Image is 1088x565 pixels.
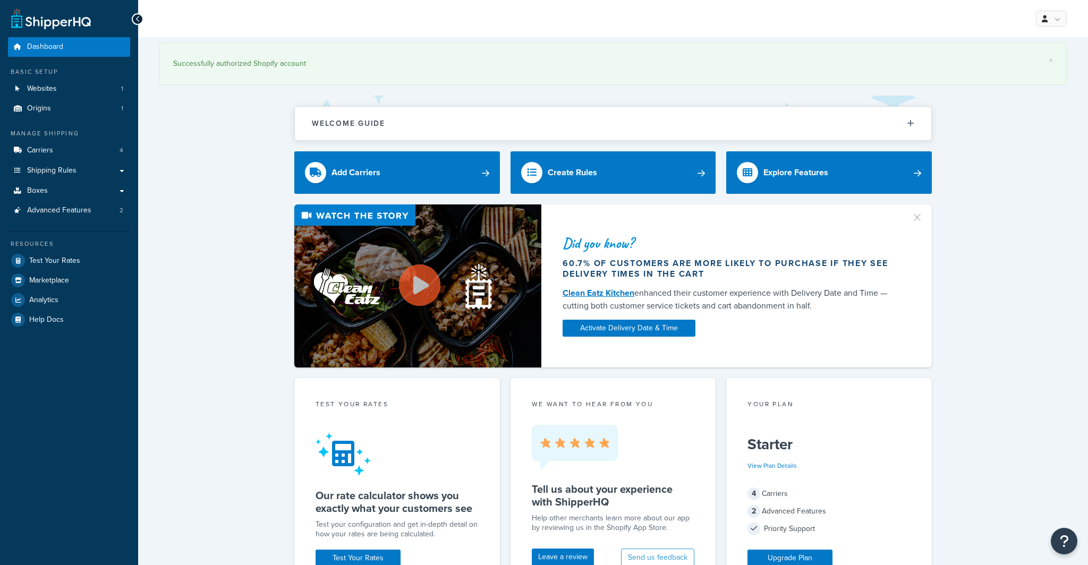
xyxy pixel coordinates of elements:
[316,520,479,539] div: Test your configuration and get in-depth detail on how your rates are being calculated.
[8,67,130,76] div: Basic Setup
[511,151,716,194] a: Create Rules
[29,276,69,285] span: Marketplace
[27,104,51,113] span: Origins
[8,310,130,329] a: Help Docs
[563,258,898,279] div: 60.7% of customers are more likely to purchase if they see delivery times in the cart
[8,161,130,181] a: Shipping Rules
[8,271,130,290] a: Marketplace
[121,104,123,113] span: 1
[27,84,57,93] span: Websites
[1051,528,1077,554] button: Open Resource Center
[120,206,123,215] span: 2
[532,483,695,508] h5: Tell us about your experience with ShipperHQ
[29,315,64,324] span: Help Docs
[27,166,76,175] span: Shipping Rules
[532,399,695,409] p: we want to hear from you
[747,487,760,500] span: 4
[8,37,130,57] a: Dashboard
[8,99,130,118] li: Origins
[120,146,123,155] span: 4
[747,436,911,453] h5: Starter
[747,461,797,470] a: View Plan Details
[747,486,911,501] div: Carriers
[563,320,695,337] a: Activate Delivery Date & Time
[295,107,931,140] button: Welcome Guide
[563,236,898,251] div: Did you know?
[8,79,130,99] li: Websites
[294,151,500,194] a: Add Carriers
[747,399,911,412] div: Your Plan
[8,181,130,201] a: Boxes
[121,84,123,93] span: 1
[8,201,130,220] li: Advanced Features
[8,141,130,160] a: Carriers4
[27,42,63,52] span: Dashboard
[8,251,130,270] a: Test Your Rates
[27,206,91,215] span: Advanced Features
[726,151,932,194] a: Explore Features
[316,399,479,412] div: Test your rates
[8,79,130,99] a: Websites1
[27,186,48,195] span: Boxes
[331,165,380,180] div: Add Carriers
[8,129,130,138] div: Manage Shipping
[173,56,1053,71] div: Successfully authorized Shopify account
[8,201,130,220] a: Advanced Features2
[294,204,541,367] img: Video thumbnail
[548,165,597,180] div: Create Rules
[563,287,898,312] div: enhanced their customer experience with Delivery Date and Time — cutting both customer service ti...
[8,239,130,249] div: Resources
[27,146,53,155] span: Carriers
[747,505,760,518] span: 2
[8,99,130,118] a: Origins1
[8,290,130,310] a: Analytics
[763,165,828,180] div: Explore Features
[563,287,634,299] a: Clean Eatz Kitchen
[29,296,58,305] span: Analytics
[1049,56,1053,65] a: ×
[747,521,911,536] div: Priority Support
[532,513,695,533] p: Help other merchants learn more about our app by reviewing us in the Shopify App Store.
[312,119,385,127] h2: Welcome Guide
[747,504,911,519] div: Advanced Features
[8,141,130,160] li: Carriers
[316,489,479,515] h5: Our rate calculator shows you exactly what your customers see
[29,256,80,266] span: Test Your Rates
